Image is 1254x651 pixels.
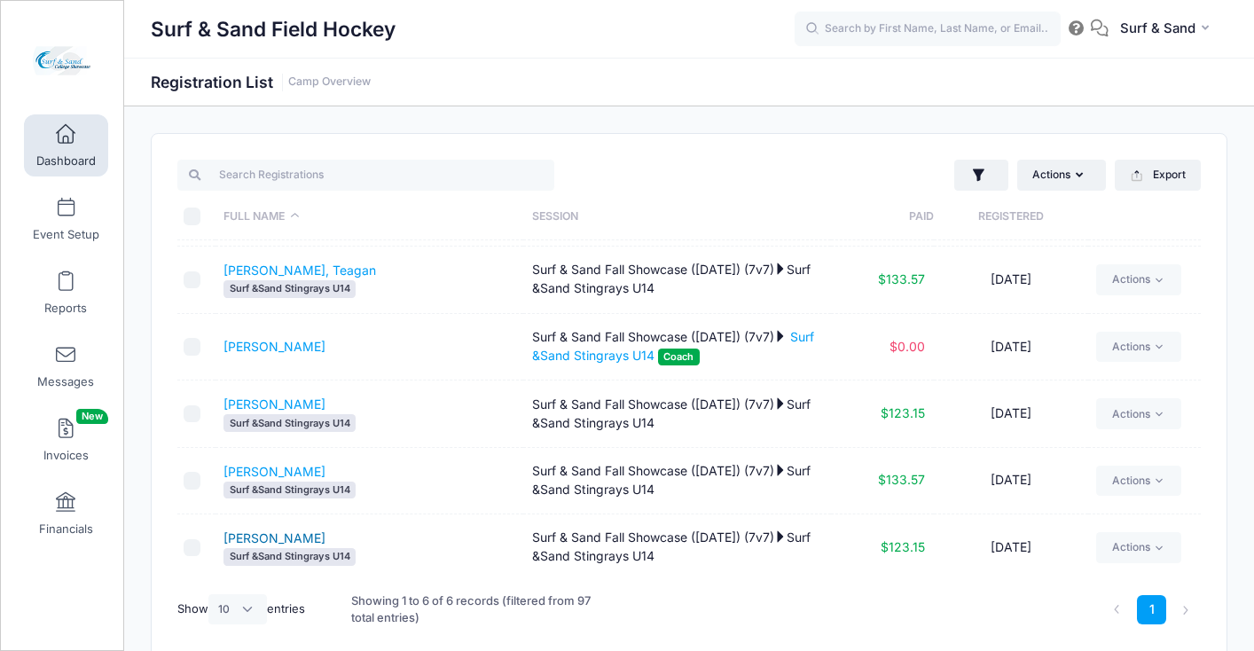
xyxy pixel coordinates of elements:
[39,522,93,537] span: Financials
[523,193,831,240] th: Session: activate to sort column ascending
[151,9,396,50] h1: Surf & Sand Field Hockey
[523,514,831,580] td: Surf & Sand Fall Showcase ([DATE]) (7v7) Surf &Sand Stingrays U14
[878,271,925,286] span: $133.57
[523,380,831,447] td: Surf & Sand Fall Showcase ([DATE]) (7v7) Surf &Sand Stingrays U14
[658,349,700,365] span: Coach
[44,301,87,316] span: Reports
[934,448,1088,514] td: [DATE]
[351,581,594,639] div: Showing 1 to 6 of 6 records (filtered from 97 total entries)
[523,448,831,514] td: Surf & Sand Fall Showcase ([DATE]) (7v7) Surf &Sand Stingrays U14
[33,227,99,242] span: Event Setup
[934,193,1088,240] th: Registered: activate to sort column ascending
[881,405,925,420] span: $123.15
[1096,332,1180,362] a: Actions
[1096,264,1180,294] a: Actions
[1096,398,1180,428] a: Actions
[177,160,554,190] input: Search Registrations
[223,530,325,545] a: [PERSON_NAME]
[1017,160,1106,190] button: Actions
[1115,160,1201,190] button: Export
[24,114,108,176] a: Dashboard
[223,339,325,354] a: [PERSON_NAME]
[30,27,97,94] img: Surf & Sand Field Hockey
[831,193,934,240] th: Paid: activate to sort column ascending
[223,280,356,297] span: Surf &Sand Stingrays U14
[24,409,108,471] a: InvoicesNew
[24,262,108,324] a: Reports
[934,247,1088,313] td: [DATE]
[208,594,267,624] select: Showentries
[223,464,325,479] a: [PERSON_NAME]
[24,188,108,250] a: Event Setup
[934,514,1088,580] td: [DATE]
[288,75,371,89] a: Camp Overview
[43,448,89,463] span: Invoices
[24,482,108,545] a: Financials
[523,314,831,381] td: Surf & Sand Fall Showcase ([DATE]) (7v7)
[223,548,356,565] span: Surf &Sand Stingrays U14
[1120,19,1195,38] span: Surf & Sand
[1137,595,1166,624] a: 1
[216,193,523,240] th: Full Name: activate to sort column descending
[223,414,356,431] span: Surf &Sand Stingrays U14
[878,472,925,487] span: $133.57
[1109,9,1227,50] button: Surf & Sand
[532,329,814,363] a: Surf &Sand Stingrays U14
[1096,466,1180,496] a: Actions
[223,396,325,412] a: [PERSON_NAME]
[795,12,1061,47] input: Search by First Name, Last Name, or Email...
[24,335,108,397] a: Messages
[76,409,108,424] span: New
[934,314,1088,381] td: [DATE]
[223,263,376,278] a: [PERSON_NAME], Teagan
[37,374,94,389] span: Messages
[1,19,125,103] a: Surf & Sand Field Hockey
[36,153,96,169] span: Dashboard
[1096,532,1180,562] a: Actions
[177,594,305,624] label: Show entries
[223,482,356,498] span: Surf &Sand Stingrays U14
[523,247,831,313] td: Surf & Sand Fall Showcase ([DATE]) (7v7) Surf &Sand Stingrays U14
[151,73,371,91] h1: Registration List
[934,380,1088,447] td: [DATE]
[881,539,925,554] span: $123.15
[890,339,925,354] span: $0.00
